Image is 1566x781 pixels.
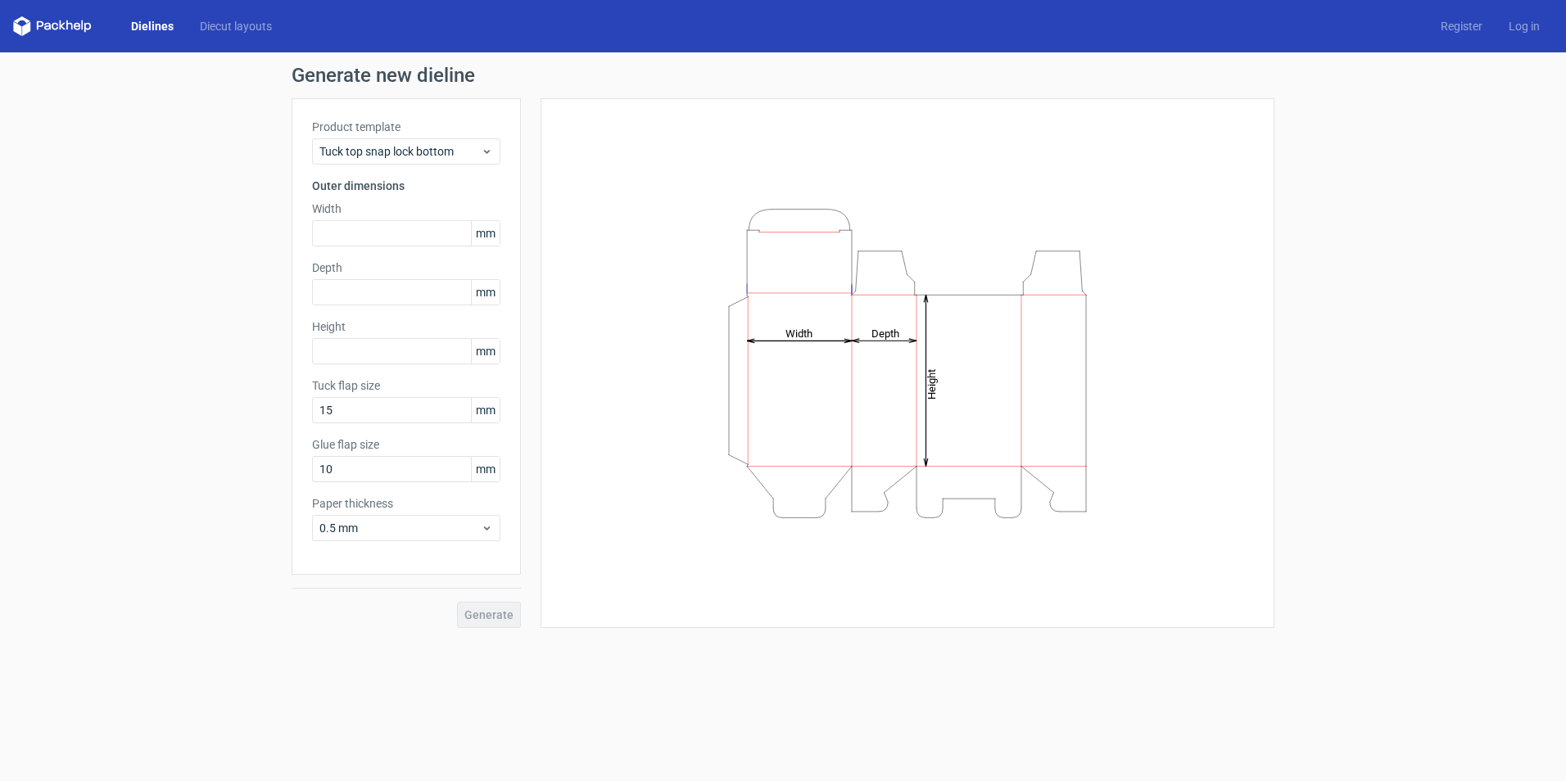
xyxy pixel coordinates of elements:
[319,143,481,160] span: Tuck top snap lock bottom
[312,201,500,217] label: Width
[118,18,187,34] a: Dielines
[312,436,500,453] label: Glue flap size
[471,280,500,305] span: mm
[187,18,285,34] a: Diecut layouts
[292,65,1274,85] h1: Generate new dieline
[312,119,500,135] label: Product template
[471,339,500,363] span: mm
[312,178,500,194] h3: Outer dimensions
[312,377,500,394] label: Tuck flap size
[471,221,500,246] span: mm
[319,520,481,536] span: 0.5 mm
[312,495,500,512] label: Paper thickness
[471,398,500,422] span: mm
[1496,18,1553,34] a: Log in
[871,327,899,339] tspan: Depth
[1428,18,1496,34] a: Register
[312,318,500,335] label: Height
[785,327,812,339] tspan: Width
[926,368,938,399] tspan: Height
[312,260,500,276] label: Depth
[471,457,500,481] span: mm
